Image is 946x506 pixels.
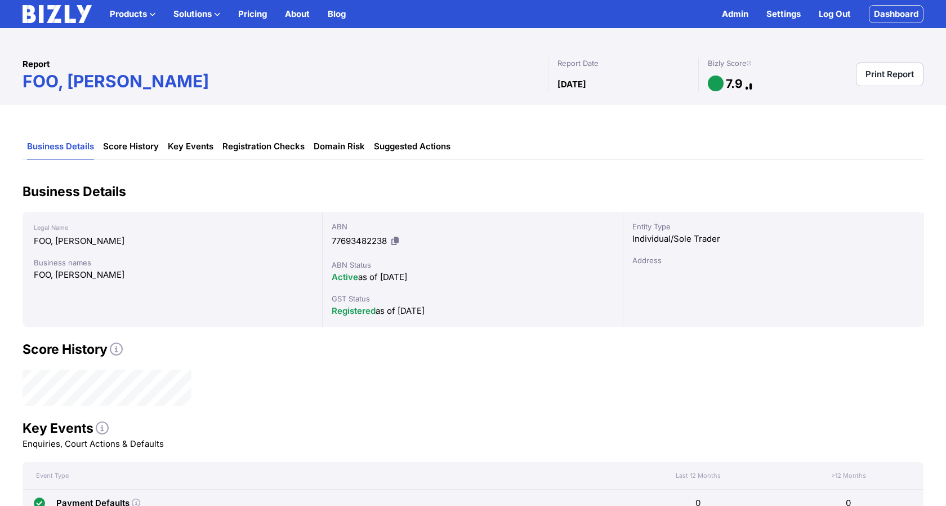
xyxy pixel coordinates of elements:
[722,7,748,21] a: Admin
[332,305,376,316] span: Registered
[708,57,761,69] div: Bizly Score
[332,293,613,304] div: GST Status
[819,7,851,21] a: Log Out
[332,270,613,284] div: as of [DATE]
[557,57,689,69] div: Report Date
[34,268,311,282] div: FOO, [PERSON_NAME]
[23,71,548,91] h1: FOO, [PERSON_NAME]
[557,78,689,91] div: [DATE]
[110,7,155,21] button: Products
[332,221,613,232] div: ABN
[285,7,310,21] a: About
[23,340,923,358] h2: Score History
[173,7,220,21] button: Solutions
[23,183,923,201] h2: Business Details
[23,437,923,451] p: Enquiries, Court Actions & Defaults
[238,7,267,21] a: Pricing
[332,259,613,270] div: ABN Status
[766,7,801,21] a: Settings
[34,221,311,234] div: Legal Name
[332,272,358,282] span: Active
[23,419,923,437] h2: Key Events
[168,134,213,159] a: Key Events
[332,304,613,318] div: as of [DATE]
[328,7,346,21] a: Blog
[829,472,868,480] span: >12 Months
[374,134,450,159] a: Suggested Actions
[314,134,365,159] a: Domain Risk
[332,236,387,246] span: 77693482238
[632,255,914,266] div: Address
[23,472,623,480] div: Event Type
[632,221,914,232] div: Entity Type
[34,234,311,248] div: FOO, [PERSON_NAME]
[103,134,159,159] a: Score History
[676,472,721,480] span: Last 12 Months
[869,5,923,23] a: Dashboard
[222,134,305,159] a: Registration Checks
[23,57,548,71] div: Report
[27,134,94,159] a: Business Details
[856,63,923,86] a: Print Report
[726,76,743,91] h1: 7.9
[632,232,914,246] div: Individual/Sole Trader
[34,257,311,268] div: Business names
